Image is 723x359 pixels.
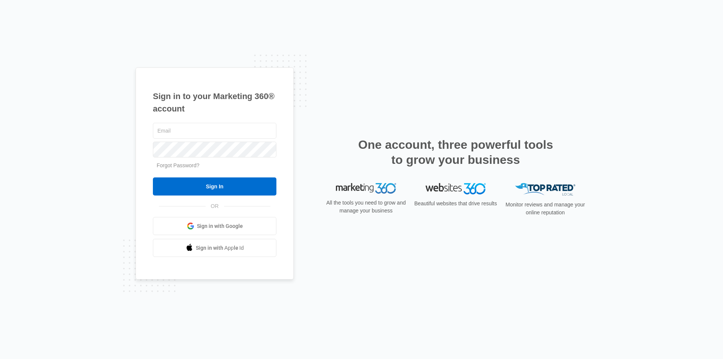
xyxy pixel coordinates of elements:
[503,201,587,217] p: Monitor reviews and manage your online reputation
[153,90,276,115] h1: Sign in to your Marketing 360® account
[426,183,486,194] img: Websites 360
[413,200,498,208] p: Beautiful websites that drive results
[515,183,575,196] img: Top Rated Local
[153,177,276,196] input: Sign In
[206,202,224,210] span: OR
[197,222,243,230] span: Sign in with Google
[153,217,276,235] a: Sign in with Google
[157,162,200,168] a: Forgot Password?
[356,137,555,167] h2: One account, three powerful tools to grow your business
[153,239,276,257] a: Sign in with Apple Id
[196,244,244,252] span: Sign in with Apple Id
[336,183,396,194] img: Marketing 360
[153,123,276,139] input: Email
[324,199,408,215] p: All the tools you need to grow and manage your business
